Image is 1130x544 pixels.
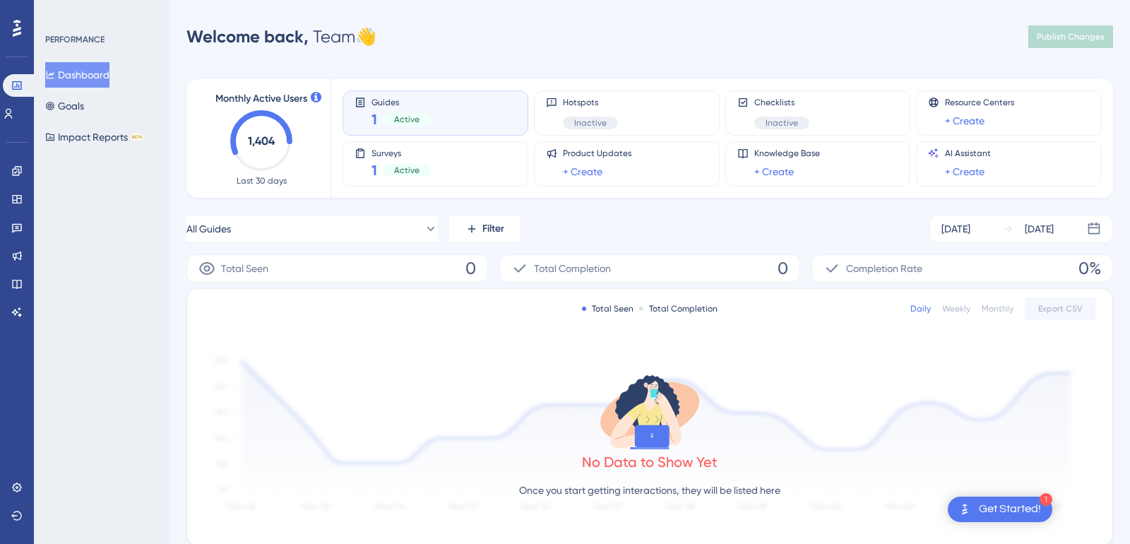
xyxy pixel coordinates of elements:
span: 0 [778,257,788,280]
div: [DATE] [941,220,970,237]
div: Daily [910,303,931,314]
div: [DATE] [1025,220,1054,237]
span: Welcome back, [186,26,309,47]
text: 1,404 [248,134,275,148]
span: Inactive [766,117,798,129]
p: Once you start getting interactions, they will be listed here [519,482,780,499]
span: Guides [371,97,431,107]
span: Active [394,114,420,125]
button: Goals [45,93,84,119]
span: 0 [465,257,476,280]
a: + Create [945,163,985,180]
span: Total Seen [221,260,268,277]
div: 1 [1040,493,1052,506]
button: Impact ReportsBETA [45,124,143,150]
a: + Create [754,163,794,180]
div: Total Completion [639,303,718,314]
span: Product Updates [563,148,631,159]
span: Resource Centers [945,97,1014,108]
span: 0% [1078,257,1101,280]
button: Export CSV [1025,297,1095,320]
button: Publish Changes [1028,25,1113,48]
div: Total Seen [582,303,634,314]
span: Monthly Active Users [215,90,307,107]
button: Filter [449,215,520,243]
span: Inactive [574,117,607,129]
span: Completion Rate [846,260,922,277]
span: Active [394,165,420,176]
button: Dashboard [45,62,109,88]
span: AI Assistant [945,148,991,159]
span: 1 [371,110,377,129]
span: 1 [371,160,377,180]
span: Publish Changes [1037,31,1105,42]
span: Hotspots [563,97,618,108]
div: Get Started! [979,502,1041,517]
div: No Data to Show Yet [582,452,718,472]
span: Checklists [754,97,809,108]
span: Last 30 days [237,175,287,187]
div: BETA [131,134,143,141]
span: Total Completion [534,260,611,277]
div: Team 👋 [186,25,376,48]
div: PERFORMANCE [45,34,105,45]
span: Knowledge Base [754,148,820,159]
div: Open Get Started! checklist, remaining modules: 1 [948,497,1052,522]
div: Weekly [942,303,970,314]
span: Export CSV [1038,303,1083,314]
img: launcher-image-alternative-text [956,501,973,518]
a: + Create [563,163,602,180]
span: Filter [482,220,504,237]
a: + Create [945,112,985,129]
span: Surveys [371,148,431,158]
span: All Guides [186,220,231,237]
div: Monthly [982,303,1013,314]
button: All Guides [186,215,438,243]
